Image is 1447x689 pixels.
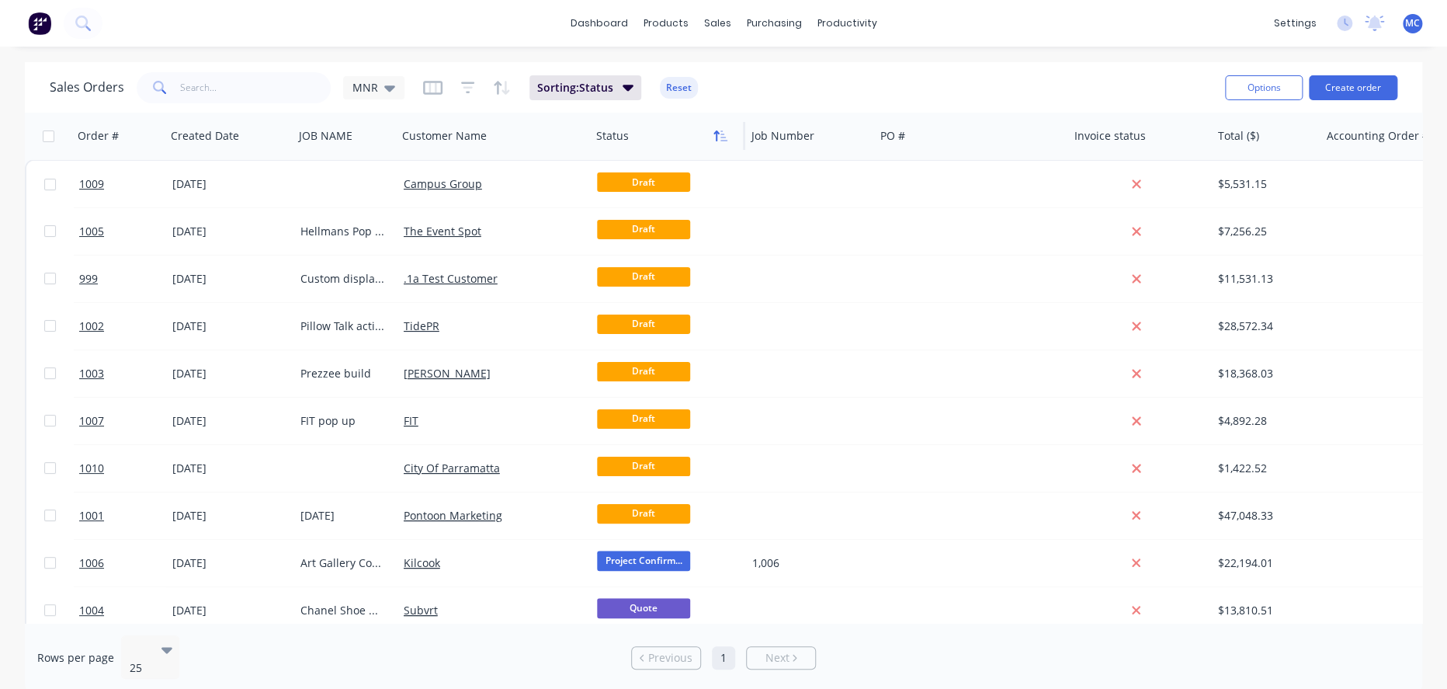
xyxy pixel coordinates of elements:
[172,176,288,192] div: [DATE]
[404,555,440,570] a: Kilcook
[597,504,690,524] span: Draft
[1309,75,1397,100] button: Create order
[632,650,700,666] a: Previous page
[402,128,487,144] div: Customer Name
[597,598,690,618] span: Quote
[625,646,822,670] ul: Pagination
[172,413,288,429] div: [DATE]
[50,80,124,95] h1: Sales Orders
[1327,128,1429,144] div: Accounting Order #
[597,409,690,429] span: Draft
[300,318,387,334] div: Pillow Talk activation
[79,271,98,287] span: 999
[79,176,104,192] span: 1009
[172,271,288,287] div: [DATE]
[79,555,104,571] span: 1006
[300,271,387,287] div: Custom display shelving
[79,366,104,381] span: 1003
[712,646,735,670] a: Page 1 is your current page
[180,72,331,103] input: Search...
[1225,75,1303,100] button: Options
[172,508,288,524] div: [DATE]
[810,12,885,35] div: productivity
[300,603,387,618] div: Chanel Shoe Modules
[79,445,172,492] a: 1010
[79,350,172,397] a: 1003
[79,413,104,429] span: 1007
[648,650,692,666] span: Previous
[300,555,387,571] div: Art Gallery Construction items
[597,362,690,381] span: Draft
[79,318,104,334] span: 1002
[1218,413,1310,429] div: $4,892.28
[1266,12,1324,35] div: settings
[597,267,690,287] span: Draft
[1218,224,1310,239] div: $7,256.25
[1218,271,1310,287] div: $11,531.13
[1218,128,1259,144] div: Total ($)
[1218,508,1310,524] div: $47,048.33
[172,366,288,381] div: [DATE]
[765,650,789,666] span: Next
[597,172,690,192] span: Draft
[79,208,172,255] a: 1005
[300,366,387,381] div: Prezzee build
[28,12,51,35] img: Factory
[1074,128,1146,144] div: Invoice status
[79,603,104,618] span: 1004
[880,128,905,144] div: PO #
[78,128,119,144] div: Order #
[404,366,491,381] a: [PERSON_NAME]
[404,413,418,428] a: FIT
[404,508,502,523] a: Pontoon Marketing
[79,540,172,586] a: 1006
[739,12,810,35] div: purchasing
[404,224,481,238] a: The Event Spot
[172,224,288,239] div: [DATE]
[696,12,739,35] div: sales
[660,77,698,99] button: Reset
[79,587,172,634] a: 1004
[79,461,104,476] span: 1010
[37,650,114,666] span: Rows per page
[79,224,104,239] span: 1005
[597,220,690,239] span: Draft
[1218,366,1310,381] div: $18,368.03
[172,603,288,618] div: [DATE]
[171,128,239,144] div: Created Date
[79,492,172,539] a: 1001
[172,555,288,571] div: [DATE]
[299,128,352,144] div: JOB NAME
[1218,603,1310,618] div: $13,810.51
[404,603,438,618] a: Subvrt
[752,555,862,571] div: 1,006
[1218,555,1310,571] div: $22,194.01
[404,271,498,286] a: .1a Test Customer
[130,660,148,676] div: 25
[597,457,690,476] span: Draft
[529,75,641,100] button: Sorting:Status
[1218,176,1310,192] div: $5,531.15
[404,176,482,191] a: Campus Group
[404,461,500,475] a: City Of Parramatta
[79,508,104,524] span: 1001
[79,161,172,207] a: 1009
[300,508,387,524] div: [DATE]
[79,303,172,350] a: 1002
[79,398,172,444] a: 1007
[172,461,288,476] div: [DATE]
[79,256,172,302] a: 999
[537,80,613,96] span: Sorting: Status
[300,413,387,429] div: FIT pop up
[1218,318,1310,334] div: $28,572.34
[404,318,439,333] a: TidePR
[172,318,288,334] div: [DATE]
[597,551,690,570] span: Project Confirm...
[597,315,690,334] span: Draft
[636,12,696,35] div: products
[751,128,814,144] div: Job Number
[563,12,636,35] a: dashboard
[300,224,387,239] div: Hellmans Pop up
[1405,16,1420,30] span: MC
[747,650,815,666] a: Next page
